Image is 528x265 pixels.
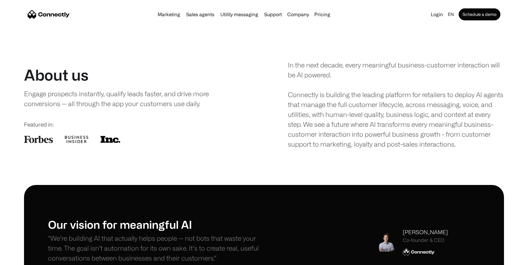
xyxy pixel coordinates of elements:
[287,10,309,19] div: Company
[24,89,229,109] div: Engage prospects instantly, qualify leads faster, and drive more conversions — all through the ap...
[6,254,36,263] aside: Language selected: English
[24,121,240,129] div: Featured in:
[445,10,457,19] div: en
[12,255,36,263] ul: Language list
[28,10,70,19] a: home
[155,12,183,17] a: Marketing
[403,237,448,243] div: Co-founder & CEO
[24,66,89,84] h1: About us
[218,12,261,17] a: Utility messaging
[288,60,504,149] div: In the next decade, every meaningful business-customer interaction will be AI powered. Connectly ...
[448,10,454,19] div: en
[48,233,264,263] p: "We’re building AI that actually helps people — not bots that waste your time. The goal isn’t aut...
[48,218,264,231] h1: Our vision for meaningful AI
[312,12,333,17] a: Pricing
[262,12,284,17] a: Support
[428,10,445,19] a: Login
[285,10,311,19] div: Company
[459,8,500,20] a: Schedule a demo
[184,12,217,17] a: Sales agents
[403,228,448,236] div: [PERSON_NAME]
